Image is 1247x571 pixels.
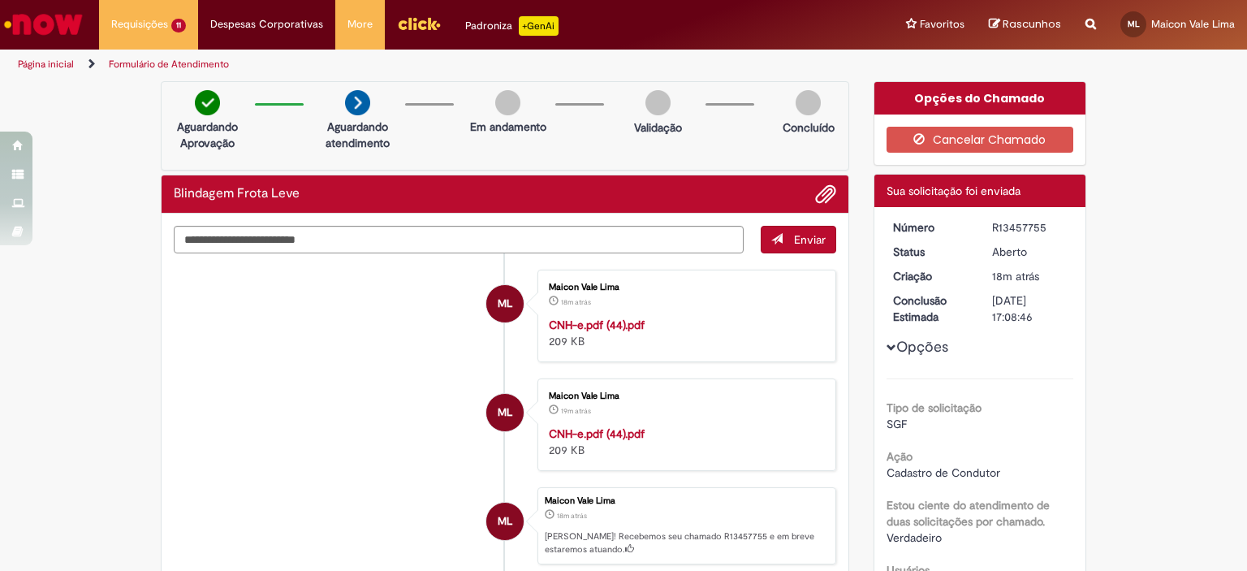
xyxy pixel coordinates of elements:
[557,511,587,521] span: 18m atrás
[545,496,827,506] div: Maicon Vale Lima
[549,283,819,292] div: Maicon Vale Lima
[345,90,370,115] img: arrow-next.png
[887,530,942,545] span: Verdadeiro
[486,503,524,540] div: Maicon Vale Lima
[887,127,1074,153] button: Cancelar Chamado
[887,449,913,464] b: Ação
[486,285,524,322] div: Maicon Vale Lima
[549,318,645,332] a: CNH-e.pdf (44).pdf
[495,90,520,115] img: img-circle-grey.png
[1003,16,1061,32] span: Rascunhos
[887,184,1020,198] span: Sua solicitação foi enviada
[794,232,826,247] span: Enviar
[887,498,1050,529] b: Estou ciente do atendimento de duas solicitações por chamado.
[561,406,591,416] time: 28/08/2025 13:08:03
[397,11,441,36] img: click_logo_yellow_360x200.png
[989,17,1061,32] a: Rascunhos
[498,393,512,432] span: ML
[796,90,821,115] img: img-circle-grey.png
[645,90,671,115] img: img-circle-grey.png
[549,317,819,349] div: 209 KB
[210,16,323,32] span: Despesas Corporativas
[874,82,1086,115] div: Opções do Chamado
[992,269,1039,283] span: 18m atrás
[561,297,591,307] span: 18m atrás
[634,119,682,136] p: Validação
[498,502,512,541] span: ML
[519,16,559,36] p: +GenAi
[318,119,397,151] p: Aguardando atendimento
[881,268,981,284] dt: Criação
[347,16,373,32] span: More
[561,406,591,416] span: 19m atrás
[992,244,1068,260] div: Aberto
[992,219,1068,236] div: R13457755
[815,184,836,205] button: Adicionar anexos
[992,292,1068,325] div: [DATE] 17:08:46
[783,119,835,136] p: Concluído
[881,292,981,325] dt: Conclusão Estimada
[549,391,819,401] div: Maicon Vale Lima
[887,417,907,431] span: SGF
[557,511,587,521] time: 28/08/2025 13:08:37
[549,426,819,458] div: 209 KB
[168,119,247,151] p: Aguardando Aprovação
[109,58,229,71] a: Formulário de Atendimento
[920,16,964,32] span: Favoritos
[761,226,836,253] button: Enviar
[1128,19,1140,29] span: ML
[992,268,1068,284] div: 28/08/2025 13:08:37
[486,394,524,431] div: Maicon Vale Lima
[18,58,74,71] a: Página inicial
[470,119,546,135] p: Em andamento
[992,269,1039,283] time: 28/08/2025 13:08:37
[887,400,982,415] b: Tipo de solicitação
[171,19,186,32] span: 11
[465,16,559,36] div: Padroniza
[2,8,85,41] img: ServiceNow
[881,244,981,260] dt: Status
[174,487,836,565] li: Maicon Vale Lima
[174,187,300,201] h2: Blindagem Frota Leve Histórico de tíquete
[549,426,645,441] a: CNH-e.pdf (44).pdf
[195,90,220,115] img: check-circle-green.png
[561,297,591,307] time: 28/08/2025 13:08:33
[887,465,1000,480] span: Cadastro de Condutor
[881,219,981,236] dt: Número
[12,50,819,80] ul: Trilhas de página
[111,16,168,32] span: Requisições
[174,226,744,253] textarea: Digite sua mensagem aqui...
[498,284,512,323] span: ML
[1151,17,1235,31] span: Maicon Vale Lima
[545,530,827,556] p: [PERSON_NAME]! Recebemos seu chamado R13457755 e em breve estaremos atuando.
